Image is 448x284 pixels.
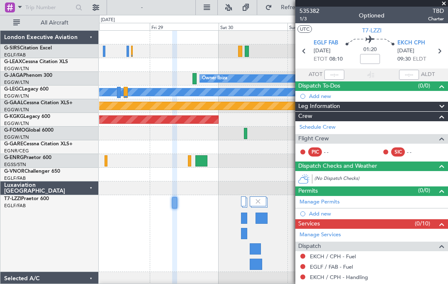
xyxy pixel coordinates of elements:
[4,169,24,174] span: G-VNOR
[428,15,444,22] span: Charter
[4,196,49,201] a: T7-LZZIPraetor 600
[299,198,340,206] a: Manage Permits
[308,147,322,157] div: PIC
[359,11,385,20] div: Optioned
[4,155,24,160] span: G-ENRG
[298,81,340,91] span: Dispatch To-Dos
[415,219,430,228] span: (0/10)
[314,55,327,64] span: ETOT
[4,87,49,92] a: G-LEGCLegacy 600
[4,46,20,51] span: G-SIRS
[4,79,29,86] a: EGGW/LTN
[299,231,341,239] a: Manage Services
[397,47,414,55] span: [DATE]
[329,55,343,64] span: 08:10
[4,142,73,147] a: G-GARECessna Citation XLS+
[298,219,320,229] span: Services
[22,20,88,26] span: All Aircraft
[254,198,262,205] img: gray-close.svg
[4,100,73,105] a: G-GAALCessna Citation XLS+
[4,46,52,51] a: G-SIRSCitation Excel
[314,175,448,184] div: (No Dispatch Checks)
[25,1,73,14] input: Trip Number
[298,186,318,196] span: Permits
[101,17,115,24] div: [DATE]
[4,73,23,78] span: G-JAGA
[299,15,319,22] span: 1/3
[4,134,29,140] a: EGGW/LTN
[150,23,219,30] div: Fri 29
[4,169,60,174] a: G-VNORChallenger 650
[363,46,377,54] span: 01:20
[298,162,377,171] span: Dispatch Checks and Weather
[4,93,29,99] a: EGGW/LTN
[261,1,311,14] button: Refresh
[202,72,227,85] div: Owner Ibiza
[4,114,50,119] a: G-KGKGLegacy 600
[4,120,29,127] a: EGGW/LTN
[418,186,430,195] span: (0/0)
[4,114,24,119] span: G-KGKG
[310,253,356,260] a: EKCH / CPH - Fuel
[4,66,29,72] a: EGGW/LTN
[4,59,22,64] span: G-LEAX
[4,59,68,64] a: G-LEAXCessna Citation XLS
[299,7,319,15] span: 535382
[413,55,426,64] span: ELDT
[81,23,150,30] div: Thu 28
[4,128,25,133] span: G-FOMO
[310,263,353,270] a: EGLF / FAB - Fuel
[4,162,26,168] a: EGSS/STN
[4,87,22,92] span: G-LEGC
[299,123,336,132] a: Schedule Crew
[314,39,338,47] span: EGLF FAB
[418,81,430,90] span: (0/0)
[4,203,26,209] a: EGLF/FAB
[4,155,51,160] a: G-ENRGPraetor 600
[391,147,405,157] div: SIC
[309,71,322,79] span: ATOT
[4,142,23,147] span: G-GARE
[298,134,329,144] span: Flight Crew
[314,47,331,55] span: [DATE]
[298,112,312,121] span: Crew
[407,148,426,156] div: - -
[4,107,29,113] a: EGGW/LTN
[309,93,444,100] div: Add new
[298,102,340,111] span: Leg Information
[4,128,54,133] a: G-FOMOGlobal 6000
[298,242,321,251] span: Dispatch
[4,52,26,58] a: EGLF/FAB
[362,26,382,35] span: T7-LZZI
[4,148,29,154] a: EGNR/CEG
[4,73,52,78] a: G-JAGAPhenom 300
[4,100,23,105] span: G-GAAL
[421,71,435,79] span: ALDT
[4,196,21,201] span: T7-LZZI
[9,16,90,29] button: All Aircraft
[428,7,444,15] span: TBD
[219,23,287,30] div: Sat 30
[397,39,425,47] span: EKCH CPH
[309,210,444,217] div: Add new
[310,274,368,281] a: EKCH / CPH - Handling
[287,23,356,30] div: Sun 31
[4,175,26,181] a: EGLF/FAB
[274,5,309,10] span: Refresh
[324,148,343,156] div: - -
[297,25,312,33] button: UTC
[397,55,411,64] span: 09:30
